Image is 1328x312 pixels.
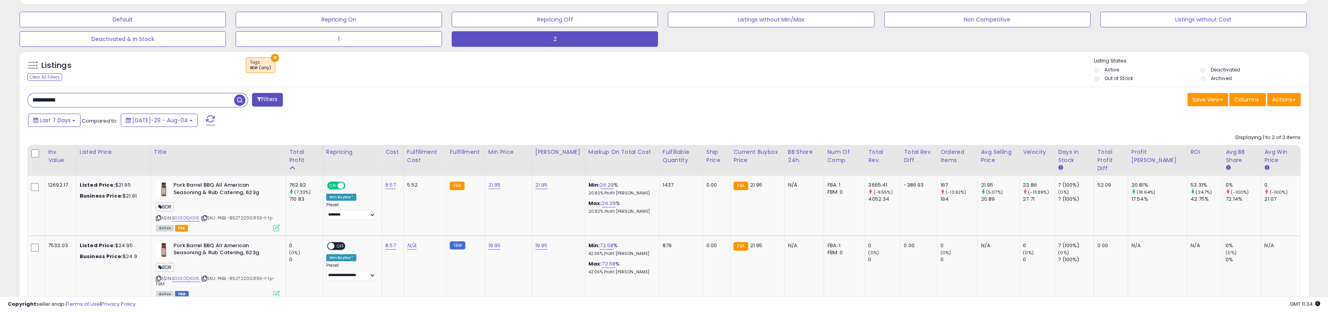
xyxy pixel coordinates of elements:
[1226,182,1261,189] div: 0%
[1190,182,1222,189] div: 53.31%
[588,191,653,196] p: 20.82% Profit [PERSON_NAME]
[588,242,600,249] b: Min:
[173,242,268,259] b: Pork Barrel BBQ All American Seasoning & Rub Catering, 623g
[344,182,356,189] span: OFF
[236,31,442,47] button: 1
[173,182,268,198] b: Pork Barrel BBQ All American Seasoning & Rub Catering, 623g
[156,202,174,211] span: BDR
[326,202,376,220] div: Preset:
[1058,164,1063,171] small: Days In Stock.
[80,193,145,200] div: $21.91
[1137,189,1155,195] small: (18.64%)
[450,182,464,190] small: FBA
[1231,189,1249,195] small: (-100%)
[156,263,174,272] span: BDR
[1023,148,1051,156] div: Velocity
[28,114,80,127] button: Last 7 Days
[452,12,658,27] button: Repricing Off
[407,242,416,250] a: N/A
[1131,182,1187,189] div: 20.81%
[1264,182,1300,189] div: 0
[868,250,879,256] small: (0%)
[80,253,123,260] b: Business Price:
[48,148,73,164] div: Inv. value
[156,242,172,258] img: 31WBOxjhz8L._SL40_.jpg
[172,215,200,221] a: B00EDQASI6
[946,189,966,195] small: (-13.92%)
[289,182,323,189] div: 762.92
[827,148,862,164] div: Num of Comp.
[271,54,279,62] button: ×
[385,242,396,250] a: 8.57
[1097,182,1122,189] div: 52.09
[488,148,529,156] div: Min Price
[750,181,763,189] span: 21.95
[1023,196,1055,203] div: 27.71
[48,242,70,249] div: 7533.03
[1264,196,1300,203] div: 21.07
[585,145,659,176] th: The percentage added to the cost of goods (COGS) that forms the calculator for Min & Max prices.
[750,242,763,249] span: 21.95
[1104,75,1133,82] label: Out of Stock
[450,148,481,156] div: Fulfillment
[668,12,874,27] button: Listings without Min/Max
[334,242,347,249] span: OFF
[868,256,900,263] div: 0
[1210,66,1240,73] label: Deactivated
[588,260,653,275] div: %
[82,117,118,125] span: Compared to:
[588,269,653,275] p: 42.06% Profit [PERSON_NAME]
[452,31,658,47] button: 2
[8,300,36,308] strong: Copyright
[1023,250,1034,256] small: (0%)
[588,148,656,156] div: Markup on Total Cost
[904,242,931,249] div: 0.00
[1023,182,1055,189] div: 23.86
[1131,148,1184,164] div: Profit [PERSON_NAME]
[289,256,323,263] div: 0
[588,182,653,196] div: %
[289,148,320,164] div: Total Profit
[488,181,501,189] a: 21.95
[1187,93,1228,106] button: Save View
[385,148,400,156] div: Cost
[156,182,172,197] img: 31WBOxjhz8L._SL40_.jpg
[1235,134,1301,141] div: Displaying 1 to 2 of 2 items
[27,73,62,81] div: Clear All Filters
[588,200,602,207] b: Max:
[588,251,653,257] p: 42.06% Profit [PERSON_NAME]
[80,242,145,249] div: $24.95
[733,242,748,251] small: FBA
[1290,300,1320,308] span: 2025-08-12 11:34 GMT
[1264,242,1294,249] div: N/A
[132,116,188,124] span: [DATE]-29 - Aug-04
[1234,96,1259,103] span: Columns
[588,200,653,214] div: %
[1190,196,1222,203] div: 42.75%
[80,182,145,189] div: $21.95
[1226,164,1230,171] small: Avg BB Share.
[827,242,859,249] div: FBA: 1
[156,182,280,230] div: ASIN:
[706,242,724,249] div: 0.00
[940,242,978,249] div: 0
[328,182,338,189] span: ON
[1100,12,1307,27] button: Listings without Cost
[868,182,900,189] div: 3665.41
[407,148,443,164] div: Fulfillment Cost
[67,300,100,308] a: Terms of Use
[1023,256,1055,263] div: 0
[1267,93,1301,106] button: Actions
[1023,242,1055,249] div: 0
[1226,196,1261,203] div: 72.14%
[535,148,582,156] div: [PERSON_NAME]
[1210,75,1231,82] label: Archived
[326,194,357,201] div: Win BuyBox *
[904,182,931,189] div: -386.93
[8,301,136,308] div: seller snap | |
[588,209,653,214] p: 20.82% Profit [PERSON_NAME]
[250,59,271,71] span: Tags :
[172,275,200,282] a: B00EDQASI6
[326,254,357,261] div: Win BuyBox *
[981,242,1013,249] div: N/A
